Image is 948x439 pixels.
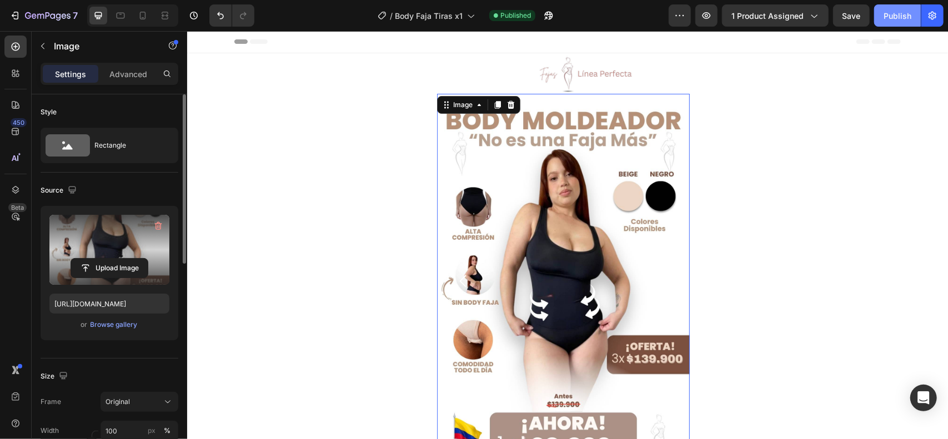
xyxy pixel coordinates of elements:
div: 450 [11,118,27,127]
button: Save [833,4,870,27]
button: Publish [874,4,921,27]
button: % [145,424,158,437]
div: % [164,426,170,436]
div: Beta [8,203,27,212]
div: Size [41,369,70,384]
p: Image [54,39,148,53]
p: 7 [73,9,78,22]
button: Carousel Back Arrow [259,233,294,268]
div: Browse gallery [91,320,138,330]
button: px [160,424,174,437]
div: Style [41,107,57,117]
p: Advanced [109,68,147,80]
span: or [81,318,88,331]
span: Body Faja Tiras x1 [395,10,463,22]
div: Source [41,183,79,198]
button: Original [101,392,178,412]
div: Undo/Redo [209,4,254,27]
span: Save [842,11,861,21]
span: 1 product assigned [731,10,804,22]
button: Carousel Next Arrow [467,233,502,268]
button: Browse gallery [90,319,138,330]
button: 1 product assigned [722,4,829,27]
button: Upload Image [71,258,148,278]
label: Width [41,426,59,436]
div: Open Intercom Messenger [910,385,937,411]
input: https://example.com/image.jpg [49,294,169,314]
div: Publish [884,10,911,22]
iframe: Design area [187,31,948,439]
div: Image [264,69,288,79]
div: Rectangle [94,133,162,158]
span: / [390,10,393,22]
span: Original [106,397,130,407]
span: Published [500,11,531,21]
label: Frame [41,397,61,407]
button: 7 [4,4,83,27]
div: px [148,426,156,436]
img: gempages_580265086258512644-16f30491-8924-4240-bdd2-9c95401c2eb4.jpg [250,63,503,437]
p: Settings [55,68,86,80]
